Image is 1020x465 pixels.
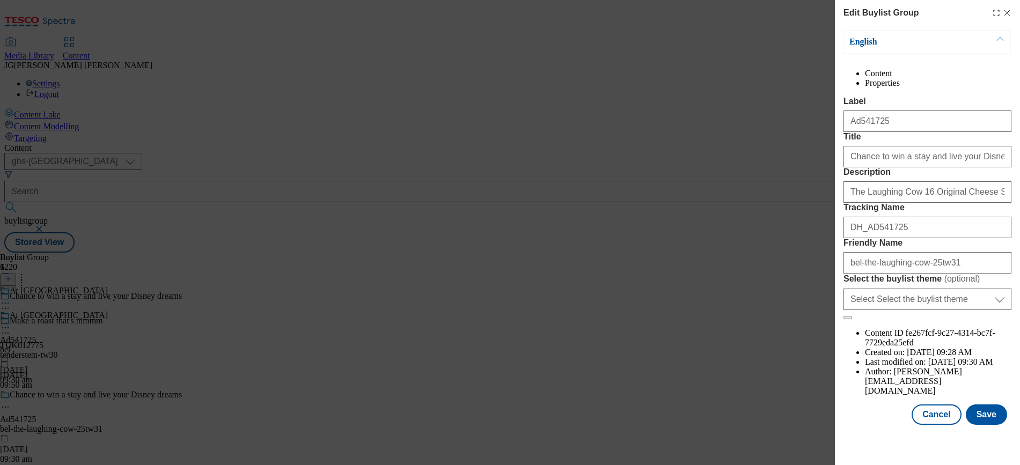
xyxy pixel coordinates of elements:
span: [DATE] 09:28 AM [907,348,972,357]
li: Author: [865,367,1011,396]
span: ( optional ) [944,274,980,283]
label: Label [843,97,1011,106]
label: Description [843,167,1011,177]
h4: Edit Buylist Group [843,6,919,19]
li: Content [865,69,1011,78]
span: [PERSON_NAME][EMAIL_ADDRESS][DOMAIN_NAME] [865,367,962,395]
p: English [849,36,962,47]
input: Enter Title [843,146,1011,167]
label: Friendly Name [843,238,1011,248]
label: Select the buylist theme [843,274,1011,284]
li: Created on: [865,348,1011,357]
li: Properties [865,78,1011,88]
li: Content ID [865,328,1011,348]
button: Save [966,404,1007,425]
button: Cancel [912,404,961,425]
input: Enter Friendly Name [843,252,1011,274]
li: Last modified on: [865,357,1011,367]
label: Tracking Name [843,203,1011,212]
label: Title [843,132,1011,142]
div: Modal [843,6,1011,425]
span: [DATE] 09:30 AM [928,357,993,366]
input: Enter Tracking Name [843,217,1011,238]
span: fe267fcf-9c27-4314-bc7f-7729eda25efd [865,328,995,347]
input: Enter Description [843,181,1011,203]
input: Enter Label [843,110,1011,132]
